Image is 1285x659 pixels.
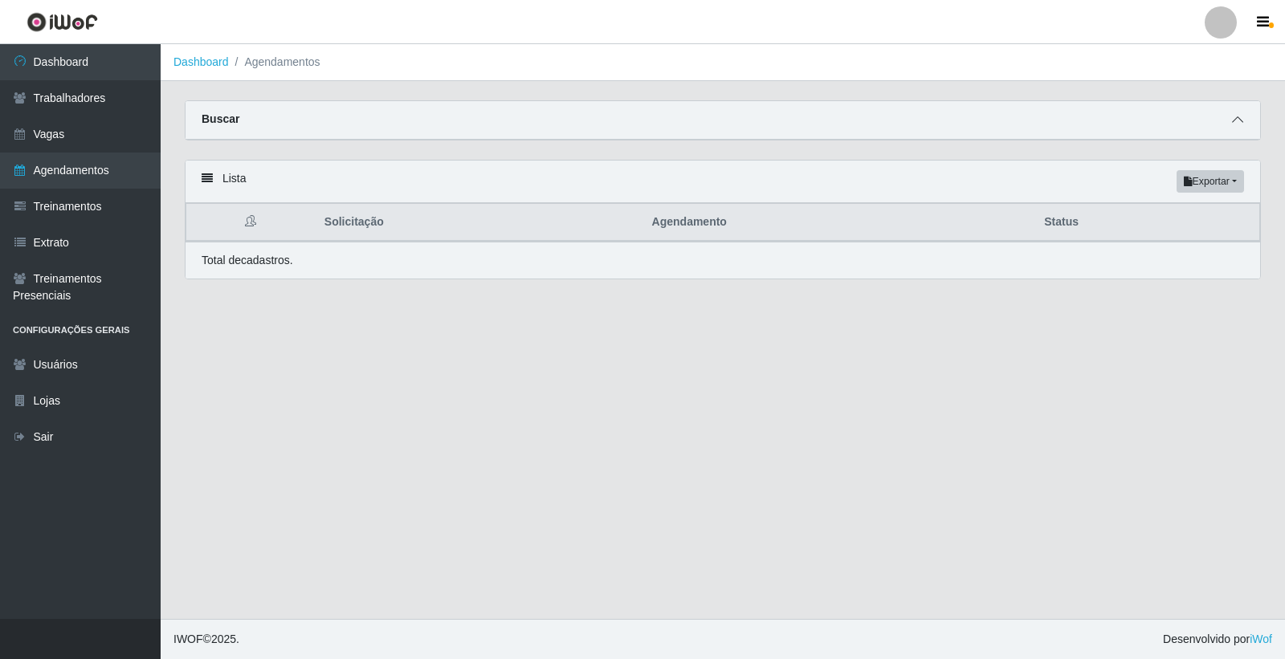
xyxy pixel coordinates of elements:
[1250,633,1272,645] a: iWof
[1177,170,1244,193] button: Exportar
[1034,204,1259,242] th: Status
[27,12,98,32] img: CoreUI Logo
[202,252,293,269] p: Total de cadastros.
[173,633,203,645] span: IWOF
[1163,631,1272,648] span: Desenvolvido por
[161,44,1285,81] nav: breadcrumb
[315,204,642,242] th: Solicitação
[202,112,239,125] strong: Buscar
[186,161,1260,203] div: Lista
[173,55,229,68] a: Dashboard
[642,204,1035,242] th: Agendamento
[229,54,320,71] li: Agendamentos
[173,631,239,648] span: © 2025 .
